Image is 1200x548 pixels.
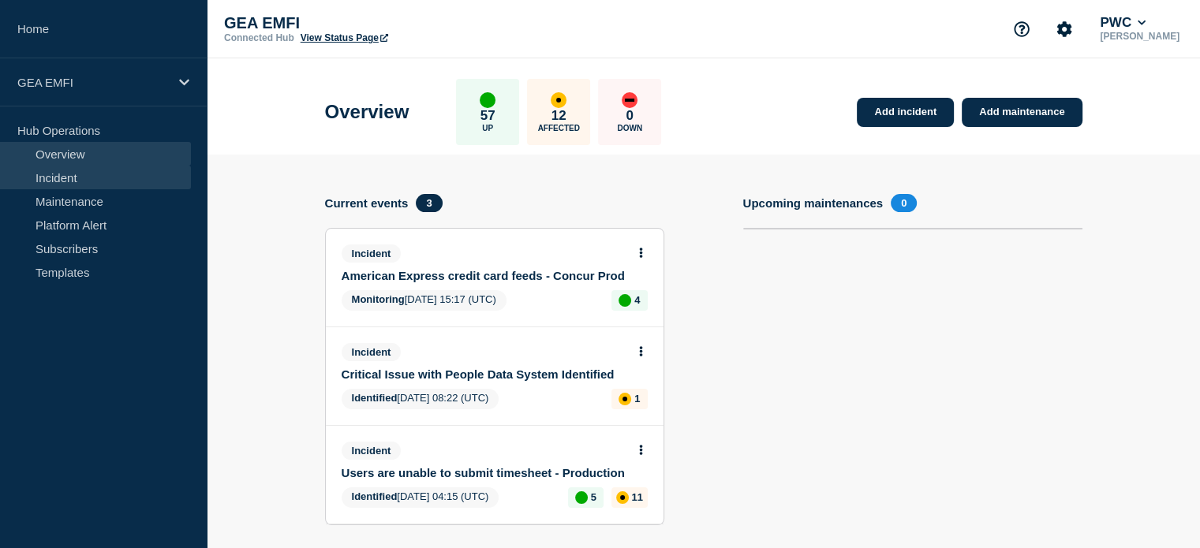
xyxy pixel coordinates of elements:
span: Monitoring [352,293,405,305]
button: Account settings [1048,13,1081,46]
span: [DATE] 08:22 (UTC) [342,389,499,409]
div: up [480,92,495,108]
div: down [622,92,637,108]
p: Connected Hub [224,32,294,43]
p: 4 [634,294,640,306]
h4: Current events [325,196,409,210]
a: Users are unable to submit timesheet - Production [342,466,626,479]
div: up [619,294,631,307]
span: Incident [342,343,402,361]
button: Support [1005,13,1038,46]
a: View Status Page [301,32,388,43]
p: [PERSON_NAME] [1097,31,1183,42]
span: Identified [352,490,398,502]
span: 0 [891,194,917,212]
p: 12 [551,108,566,124]
a: American Express credit card feeds - Concur Prod [342,269,626,282]
span: [DATE] 04:15 (UTC) [342,487,499,508]
span: Incident [342,244,402,263]
div: affected [619,393,631,405]
p: Up [482,124,493,132]
p: 11 [632,491,643,503]
a: Add maintenance [962,98,1082,127]
div: up [575,491,588,504]
h1: Overview [325,101,409,123]
p: 0 [626,108,634,124]
p: Down [617,124,642,132]
a: Add incident [857,98,954,127]
p: GEA EMFI [17,76,169,89]
div: affected [616,491,629,504]
div: affected [551,92,566,108]
a: Critical Issue with People Data System Identified [342,367,626,381]
h4: Upcoming maintenances [743,196,884,210]
p: 57 [480,108,495,124]
p: Affected [538,124,580,132]
p: 1 [634,393,640,404]
p: GEA EMFI [224,14,540,32]
span: [DATE] 15:17 (UTC) [342,290,507,311]
p: 5 [591,491,596,503]
button: PWC [1097,15,1149,31]
span: Identified [352,392,398,404]
span: 3 [416,194,442,212]
span: Incident [342,442,402,460]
